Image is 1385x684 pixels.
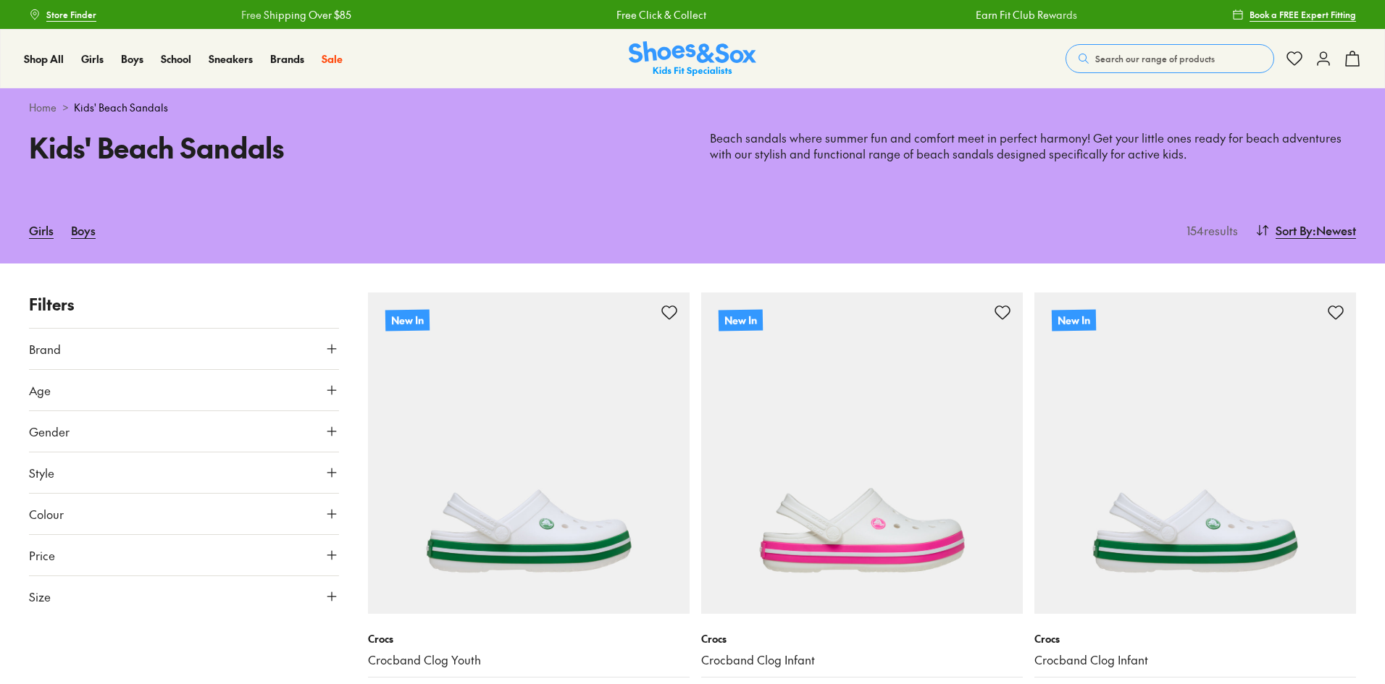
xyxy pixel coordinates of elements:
span: : Newest [1313,221,1356,239]
iframe: Gorgias live chat messenger [14,587,72,641]
a: Boys [121,51,143,67]
span: Gender [29,423,70,440]
p: New In [1052,309,1096,331]
span: Colour [29,505,64,523]
span: Store Finder [46,8,96,21]
p: 154 results [1181,221,1238,239]
span: Style [29,464,54,481]
a: New In [368,292,690,614]
span: Boys [121,51,143,66]
a: Crocband Clog Infant [701,652,1023,668]
p: New In [719,309,763,331]
a: Shop All [24,51,64,67]
p: New In [385,309,430,331]
span: Price [29,546,55,564]
p: Filters [29,292,339,316]
a: Book a FREE Expert Fitting [1232,1,1356,28]
button: Size [29,576,339,617]
a: New In [701,292,1023,614]
a: Brands [270,51,304,67]
span: Search our range of products [1095,52,1215,65]
a: Girls [29,214,54,246]
button: Colour [29,494,339,534]
a: Shoes & Sox [629,41,756,77]
a: Store Finder [29,1,96,28]
span: Shop All [24,51,64,66]
button: Gender [29,411,339,452]
span: Girls [81,51,104,66]
h1: Kids' Beach Sandals [29,127,675,168]
a: Crocband Clog Infant [1034,652,1356,668]
a: Sale [322,51,343,67]
img: SNS_Logo_Responsive.svg [629,41,756,77]
a: Boys [71,214,96,246]
span: Kids' Beach Sandals [74,100,168,115]
p: Crocs [1034,631,1356,646]
button: Brand [29,329,339,369]
a: Home [29,100,57,115]
a: School [161,51,191,67]
a: Sneakers [209,51,253,67]
a: New In [1034,292,1356,614]
span: Sale [322,51,343,66]
p: Crocs [701,631,1023,646]
p: Crocs [368,631,690,646]
a: Earn Fit Club Rewards [973,7,1074,22]
a: Free Click & Collect [614,7,703,22]
button: Price [29,535,339,575]
span: Sort By [1276,221,1313,239]
span: Book a FREE Expert Fitting [1250,8,1356,21]
a: Girls [81,51,104,67]
p: Beach sandals where summer fun and comfort meet in perfect harmony! Get your little ones ready fo... [710,130,1356,162]
button: Sort By:Newest [1255,214,1356,246]
button: Style [29,452,339,493]
button: Age [29,370,339,410]
span: School [161,51,191,66]
a: Free Shipping Over $85 [238,7,348,22]
div: > [29,100,1356,115]
span: Brand [29,340,61,358]
span: Age [29,381,51,399]
span: Sneakers [209,51,253,66]
a: Crocband Clog Youth [368,652,690,668]
button: Search our range of products [1066,44,1274,73]
span: Brands [270,51,304,66]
